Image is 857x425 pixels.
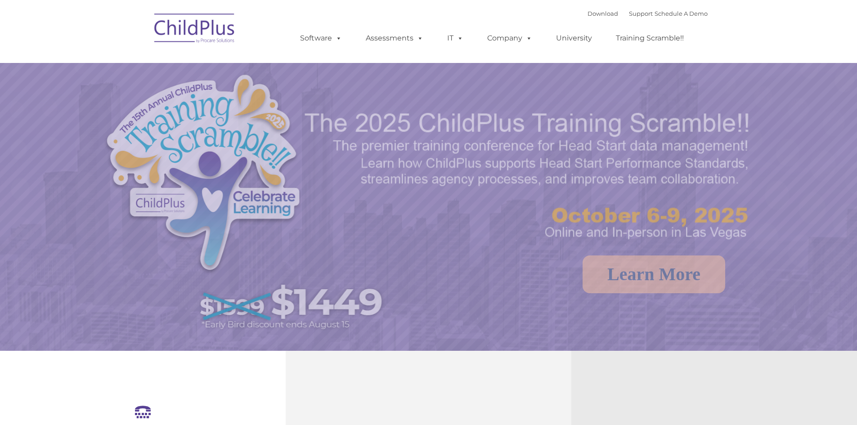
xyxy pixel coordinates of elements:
[357,29,432,47] a: Assessments
[588,10,618,17] a: Download
[547,29,601,47] a: University
[629,10,653,17] a: Support
[588,10,708,17] font: |
[438,29,472,47] a: IT
[607,29,693,47] a: Training Scramble!!
[583,255,725,293] a: Learn More
[291,29,351,47] a: Software
[655,10,708,17] a: Schedule A Demo
[150,7,240,52] img: ChildPlus by Procare Solutions
[478,29,541,47] a: Company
